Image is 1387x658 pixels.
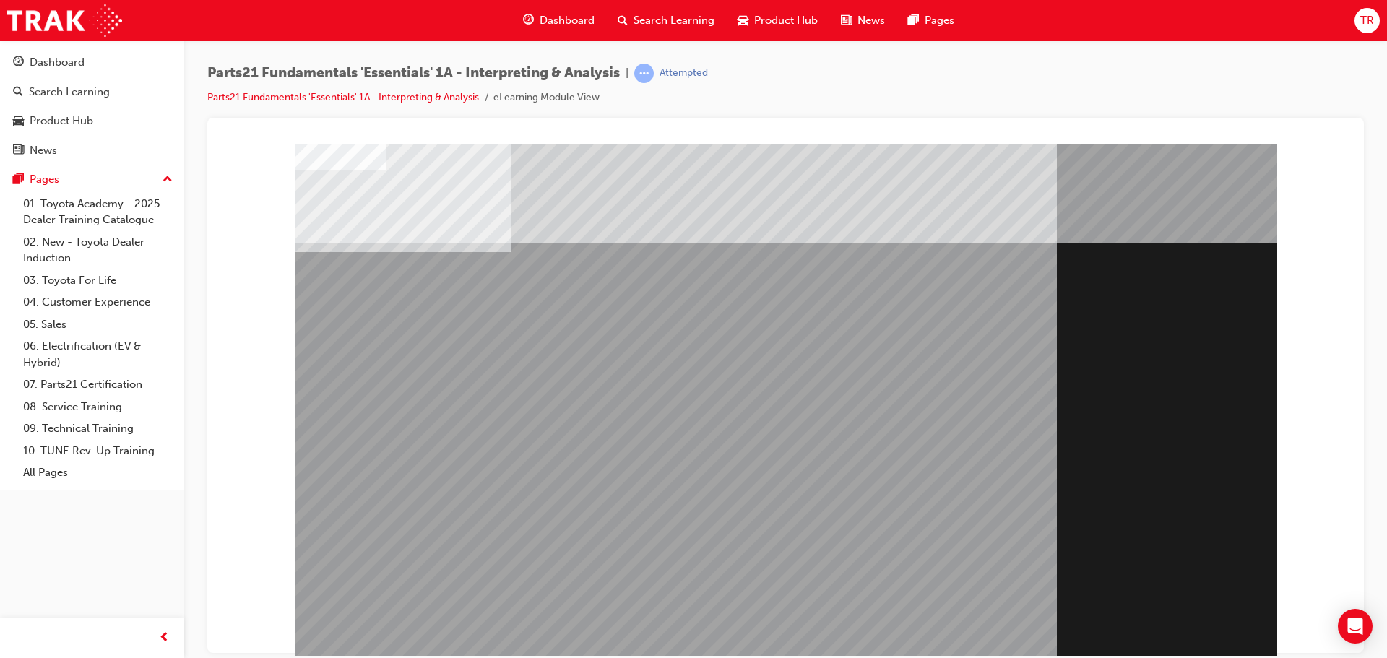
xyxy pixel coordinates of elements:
[511,6,606,35] a: guage-iconDashboard
[17,231,178,269] a: 02. New - Toyota Dealer Induction
[17,313,178,336] a: 05. Sales
[7,4,122,37] img: Trak
[17,269,178,292] a: 03. Toyota For Life
[493,90,600,106] li: eLearning Module View
[908,12,919,30] span: pages-icon
[17,193,178,231] a: 01. Toyota Academy - 2025 Dealer Training Catalogue
[30,54,85,71] div: Dashboard
[829,6,896,35] a: news-iconNews
[660,66,708,80] div: Attempted
[634,12,714,29] span: Search Learning
[17,440,178,462] a: 10. TUNE Rev-Up Training
[163,170,173,189] span: up-icon
[6,166,178,193] button: Pages
[159,629,170,647] span: prev-icon
[17,396,178,418] a: 08. Service Training
[6,79,178,105] a: Search Learning
[17,373,178,396] a: 07. Parts21 Certification
[618,12,628,30] span: search-icon
[17,291,178,313] a: 04. Customer Experience
[17,335,178,373] a: 06. Electrification (EV & Hybrid)
[841,12,852,30] span: news-icon
[13,56,24,69] span: guage-icon
[896,6,966,35] a: pages-iconPages
[17,462,178,484] a: All Pages
[13,144,24,157] span: news-icon
[6,49,178,76] a: Dashboard
[6,137,178,164] a: News
[29,84,110,100] div: Search Learning
[207,91,479,103] a: Parts21 Fundamentals 'Essentials' 1A - Interpreting & Analysis
[523,12,534,30] span: guage-icon
[606,6,726,35] a: search-iconSearch Learning
[13,86,23,99] span: search-icon
[30,142,57,159] div: News
[13,115,24,128] span: car-icon
[30,171,59,188] div: Pages
[754,12,818,29] span: Product Hub
[626,65,628,82] span: |
[857,12,885,29] span: News
[738,12,748,30] span: car-icon
[540,12,595,29] span: Dashboard
[13,173,24,186] span: pages-icon
[17,417,178,440] a: 09. Technical Training
[925,12,954,29] span: Pages
[1354,8,1380,33] button: TR
[1360,12,1374,29] span: TR
[30,113,93,129] div: Product Hub
[1338,609,1373,644] div: Open Intercom Messenger
[207,65,620,82] span: Parts21 Fundamentals 'Essentials' 1A - Interpreting & Analysis
[6,108,178,134] a: Product Hub
[726,6,829,35] a: car-iconProduct Hub
[6,46,178,166] button: DashboardSearch LearningProduct HubNews
[634,64,654,83] span: learningRecordVerb_ATTEMPT-icon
